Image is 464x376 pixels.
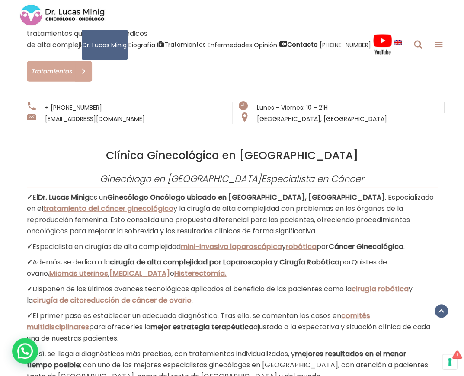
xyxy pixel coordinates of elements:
[49,268,108,278] a: Miomas uterinos
[174,268,227,278] a: Histerectomía.
[27,257,387,278] span: Quistes de ovario
[27,349,406,370] strong: mejores resultados en el menor tiempo posible
[90,192,107,202] span: es un
[43,204,173,213] a: tratamiento del cáncer ginecológico
[261,172,364,185] a: Especialista en Cáncer
[32,311,341,321] span: El primer paso es establecer un adecuado diagnóstico. Tras ello, se comentan los casos en
[45,116,145,122] a: [EMAIL_ADDRESS][DOMAIN_NAME]
[27,61,92,82] a: Tratamientos
[254,40,277,50] span: Opinión
[150,322,253,332] span: mejor estrategia terapéutica
[317,242,329,252] span: por
[403,242,405,252] span: .
[82,30,128,60] a: Dr. Lucas Minig
[27,257,32,267] span: ✓
[164,40,206,50] span: Tratamientos
[372,30,393,60] a: Videos Youtube Ginecología
[278,30,319,60] a: Contacto
[27,68,74,74] span: Tratamientos
[83,40,127,50] span: Dr. Lucas Minig
[27,284,32,294] span: ✓
[38,192,90,202] span: Dr. Lucas Minig
[373,34,392,55] img: Videos Youtube Ginecología
[12,338,38,364] div: WhatsApp contact
[329,242,403,252] span: Cáncer Ginecológico
[45,105,102,111] a: + [PHONE_NUMBER]
[394,40,402,45] img: language english
[32,257,110,267] span: Además, se dedica a la
[108,268,109,278] span: ,
[27,204,410,236] span: y la cirugía de alta complejidad con problemas en los órganos de la reproducción femenina. Esto c...
[207,30,253,60] a: Enfermedades
[27,311,32,321] span: ✓
[48,268,49,278] span: ,
[27,242,32,252] span: ✓
[208,40,252,50] span: Enfermedades
[33,295,192,305] a: cirugía de citoreducción de cáncer de ovario
[286,242,317,252] a: robótica
[32,242,181,252] span: Especialista en cirugías de alta complejidad
[257,116,387,122] a: [GEOGRAPHIC_DATA], [GEOGRAPHIC_DATA]
[27,311,370,332] a: comités multidisciplinares
[128,30,156,60] a: Biografía
[128,40,155,50] span: Biografía
[287,40,318,49] strong: Contacto
[257,105,328,111] span: Lunes - Viernes: 10 - 21H
[89,322,150,332] span: para ofrecerles la
[352,284,409,294] a: cirugía robótica
[282,242,286,252] span: y
[170,268,174,278] span: e
[339,257,352,267] span: por
[109,268,170,278] a: [MEDICAL_DATA]
[27,192,434,213] span: . Especializado en el
[107,192,385,202] span: Ginecólogo Oncólogo ubicado en [GEOGRAPHIC_DATA], [GEOGRAPHIC_DATA]
[27,192,32,202] span: ✓
[253,30,278,60] a: Opinión
[100,172,364,185] em: Ginecólogo en [GEOGRAPHIC_DATA]
[156,30,207,60] a: Tratamientos
[27,284,413,305] span: Disponen de los últimos avances tecnológicos aplicados al beneficio de las pacientes como la y la .
[110,257,339,267] span: cirugía de alta complejidad por Laparoscopia y Cirugía Robótica
[27,17,155,51] li: Desarrollo y aplicación de tratamientos quirúrgicos y médicos de alta complejidad
[320,40,371,50] span: [PHONE_NUMBER]
[319,30,372,60] a: [PHONE_NUMBER]
[27,149,438,162] h2: Clínica Ginecológica en [GEOGRAPHIC_DATA]
[393,30,403,60] a: language english
[32,192,38,202] span: El
[181,242,282,252] a: mini-invasiva laparoscópica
